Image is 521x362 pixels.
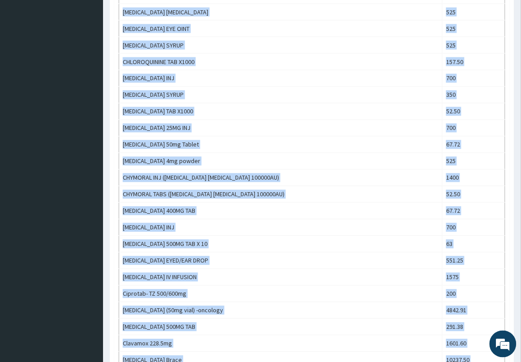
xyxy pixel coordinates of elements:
td: 291.38 [443,319,505,336]
td: [MEDICAL_DATA] 500MG TAB [119,319,443,336]
td: [MEDICAL_DATA] TAB X1000 [119,103,443,120]
img: d_794563401_company_1708531726252_794563401 [17,45,36,67]
td: [MEDICAL_DATA] 50mg Tablet [119,137,443,153]
td: 52.50 [443,103,505,120]
td: 525 [443,37,505,54]
textarea: Type your message and hit 'Enter' [4,245,171,276]
td: [MEDICAL_DATA] 500MG TAB X 10 [119,236,443,253]
td: 700 [443,70,505,87]
td: [MEDICAL_DATA] (50mg vial) -oncology [119,302,443,319]
td: [MEDICAL_DATA] [MEDICAL_DATA] [119,4,443,21]
td: Ciprotab- TZ 500/600mg [119,286,443,302]
td: 525 [443,21,505,37]
td: 700 [443,220,505,236]
td: 700 [443,120,505,137]
td: [MEDICAL_DATA] 4mg powder [119,153,443,170]
td: [MEDICAL_DATA] INJ [119,220,443,236]
td: 350 [443,87,505,103]
td: CHYMORAL INJ ([MEDICAL_DATA] [MEDICAL_DATA] 100000AU) [119,170,443,186]
td: 525 [443,4,505,21]
td: [MEDICAL_DATA] SYRUP [119,37,443,54]
td: 551.25 [443,253,505,269]
td: [MEDICAL_DATA] 400MG TAB [119,203,443,220]
td: 1601.60 [443,336,505,352]
td: [MEDICAL_DATA] EYED/EAR DROP [119,253,443,269]
div: Minimize live chat window [147,4,168,26]
span: We're online! [52,113,124,203]
td: 67.72 [443,137,505,153]
td: 67.72 [443,203,505,220]
td: CHYMORAL TABS ([MEDICAL_DATA] [MEDICAL_DATA] 100000AU) [119,186,443,203]
td: CHLOROQUININE TAB X1000 [119,54,443,70]
td: [MEDICAL_DATA] IV INFUSION [119,269,443,286]
td: 52.50 [443,186,505,203]
td: [MEDICAL_DATA] SYRUP [119,87,443,103]
td: 1575 [443,269,505,286]
td: 200 [443,286,505,302]
td: 157.50 [443,54,505,70]
td: Clavamox 228.5mg [119,336,443,352]
td: [MEDICAL_DATA] INJ [119,70,443,87]
td: 4842.91 [443,302,505,319]
td: 1400 [443,170,505,186]
td: [MEDICAL_DATA] 25MG INJ [119,120,443,137]
td: [MEDICAL_DATA] EYE OINT [119,21,443,37]
td: 63 [443,236,505,253]
td: 525 [443,153,505,170]
div: Chat with us now [47,50,151,62]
